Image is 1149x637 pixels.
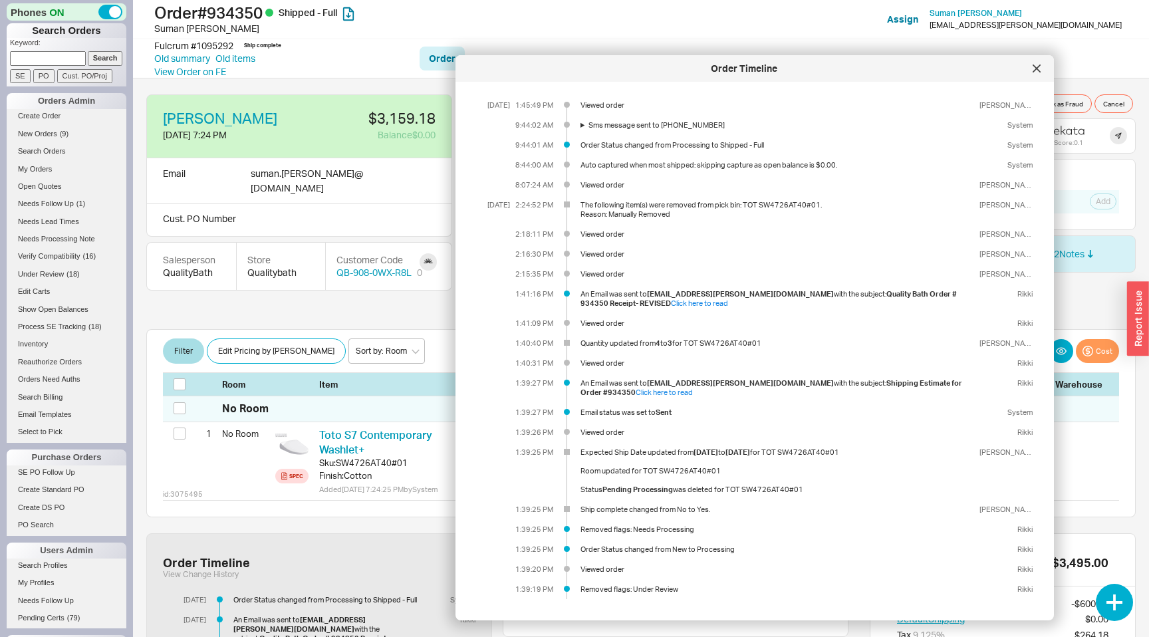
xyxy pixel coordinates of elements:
div: 1:40:40 PM [515,338,553,348]
div: Order Status changed from New to Processing [580,545,974,554]
input: Search [88,51,123,65]
div: Rikki [1012,565,1033,574]
span: 4 [656,338,660,348]
a: Create Order [7,109,126,123]
div: 1:39:25 PM [515,447,553,457]
b: Sent [656,408,672,417]
div: Added [DATE] 7:24:25 PM by System [319,484,454,495]
a: Open Quotes [7,180,126,193]
div: Store [247,253,315,267]
a: Search Billing [7,390,126,404]
a: View Order on FE [154,66,226,77]
a: Edit Carts [7,285,126,299]
div: [PERSON_NAME] [974,269,1033,279]
a: CRM [467,47,507,70]
div: 8:07:24 AM [515,180,553,190]
a: My Orders [7,162,126,176]
div: Email status was set to [580,408,974,417]
div: Email [163,166,186,195]
a: Rooms [636,47,686,70]
a: Old items [215,52,255,65]
img: SW4736_01_niogyn [275,428,309,461]
a: Billing [759,47,805,70]
span: Edit Pricing by [PERSON_NAME] [218,343,334,359]
a: Suman [PERSON_NAME] [930,9,1022,18]
div: Ship complete changed from No to Yes. [580,505,974,514]
div: Rikki [1012,358,1033,368]
a: Create Standard PO [7,483,126,497]
div: 1:39:19 PM [515,584,553,594]
div: 2 Note s [1054,247,1094,261]
div: Phones [7,3,126,21]
span: ( 9 ) [60,130,68,138]
span: Needs Processing Note [18,235,95,243]
div: Spec [289,471,303,481]
button: Mark as Fraud [1033,94,1092,113]
div: 8:44:00 AM [515,160,553,170]
div: An Email was sent to with the subject: [580,289,974,308]
b: [EMAIL_ADDRESS][PERSON_NAME][DOMAIN_NAME] [233,615,366,634]
button: Cost [1076,339,1119,363]
div: 1:40:31 PM [515,358,553,368]
div: 1:39:25 PM [515,545,553,554]
a: Inventory [7,337,126,351]
div: Auto captured when most shipped: skipping capture as open balance is $0.00. [580,160,974,170]
div: [DATE] 7:24 PM [163,128,297,142]
input: PO [33,69,55,83]
div: Order Status changed from Processing to Shipped - Full [233,595,417,604]
div: Quantity updated from to for TOT SW4726AT40#01 [580,338,974,348]
div: 2:18:11 PM [515,229,553,239]
a: Fulcrum [808,47,862,70]
div: Score: 0.1 [1054,138,1085,146]
div: $0.00 [1085,612,1108,626]
div: [PERSON_NAME] [974,200,1033,209]
div: $3,159.18 [308,111,436,126]
b: [EMAIL_ADDRESS][PERSON_NAME][DOMAIN_NAME] [647,378,834,388]
span: Under Review [18,270,64,278]
div: 1:45:49 PM [515,100,553,110]
a: New Orders(9) [7,127,126,141]
div: 1 [195,422,211,445]
div: Rikki [1012,378,1033,388]
span: Filter [174,343,193,359]
div: Rikki [1012,289,1033,299]
a: Click here to read [636,388,693,397]
a: Toto S7 Contemporary Washlet+ [319,428,432,456]
div: An Email was sent to with the subject: [580,378,974,397]
div: System [1002,160,1033,170]
div: Viewed order [580,318,974,328]
p: Keyword: [10,38,126,51]
a: QB-908-0WX-R8L [336,266,412,279]
span: Add [1096,196,1110,207]
div: No Room [222,422,270,445]
div: Viewed order [580,428,974,437]
a: Under Review(18) [7,267,126,281]
div: Viewed order [580,358,974,368]
div: Qualitybath [247,266,315,279]
span: [DATE] [725,447,750,457]
div: System [1002,408,1033,417]
div: 1:39:27 PM [515,408,553,417]
div: 1:41:09 PM [515,318,553,328]
a: [PERSON_NAME] [163,111,277,126]
div: Cust. PO Number [146,204,452,237]
a: Email Templates [7,408,126,422]
div: Item [319,378,459,390]
a: Needs Follow Up(1) [7,197,126,211]
button: Filter [163,338,204,364]
span: Needs Follow Up [18,596,74,604]
div: suman.[PERSON_NAME] @ [DOMAIN_NAME] [251,166,408,195]
div: 1:39:27 PM [515,378,553,388]
div: [DATE] [477,100,510,110]
h1: Order # 934350 [154,3,578,22]
div: Rikki [455,615,475,624]
a: Needs Lead Times [7,215,126,229]
div: System [445,595,475,604]
span: [DATE] [694,447,718,457]
a: Needs Follow Up [7,594,126,608]
div: [PERSON_NAME] [974,447,1033,457]
span: Process SE Tracking [18,322,86,330]
div: Purchase Orders [7,449,126,465]
div: - $600.00 [1071,597,1108,610]
span: Needs Follow Up [18,199,74,207]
